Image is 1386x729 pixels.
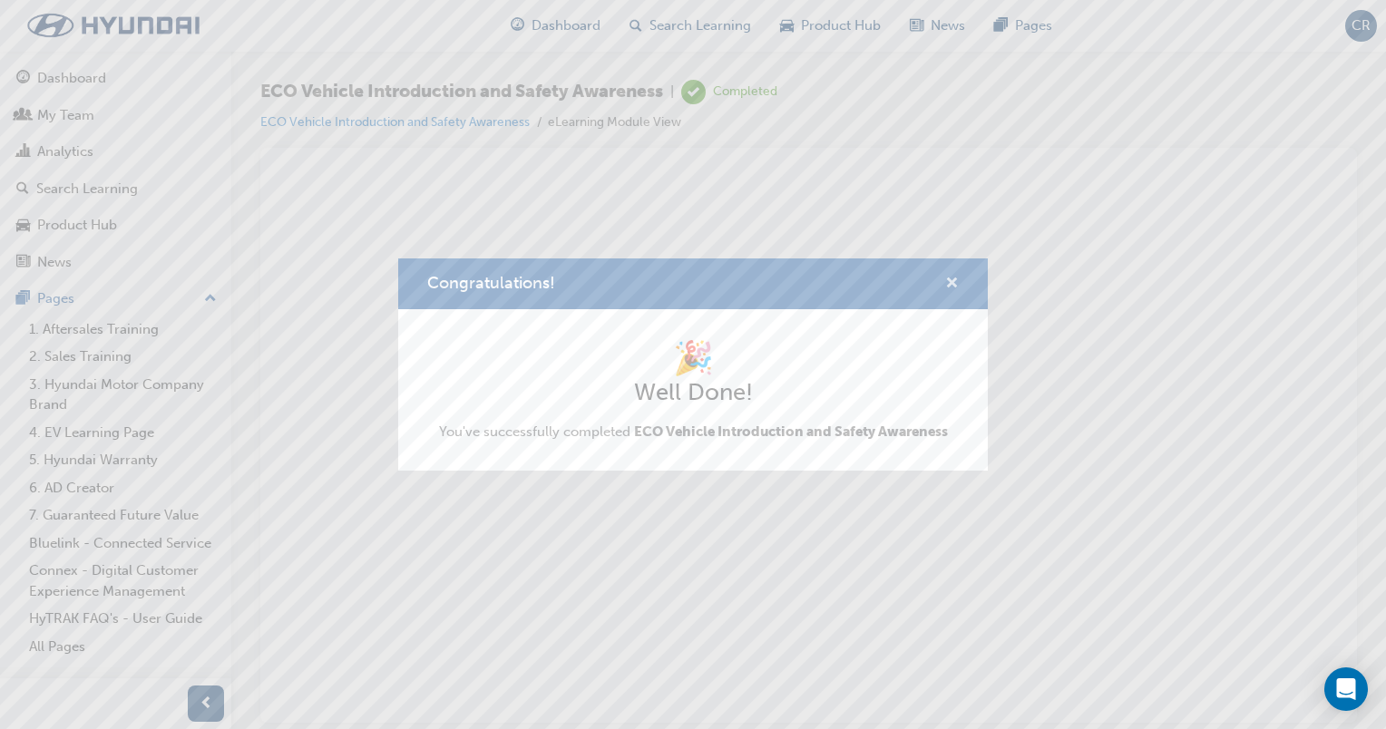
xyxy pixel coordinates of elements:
p: The content has ended. You may close this window. [7,15,1060,96]
span: You've successfully completed [439,422,948,442]
span: ECO Vehicle Introduction and Safety Awareness [634,423,948,440]
h2: Well Done! [439,378,948,407]
div: Congratulations! [398,258,988,471]
h1: 🎉 [439,338,948,378]
button: cross-icon [945,273,959,296]
div: Open Intercom Messenger [1324,667,1368,711]
span: Congratulations! [427,273,555,293]
span: cross-icon [945,277,959,293]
